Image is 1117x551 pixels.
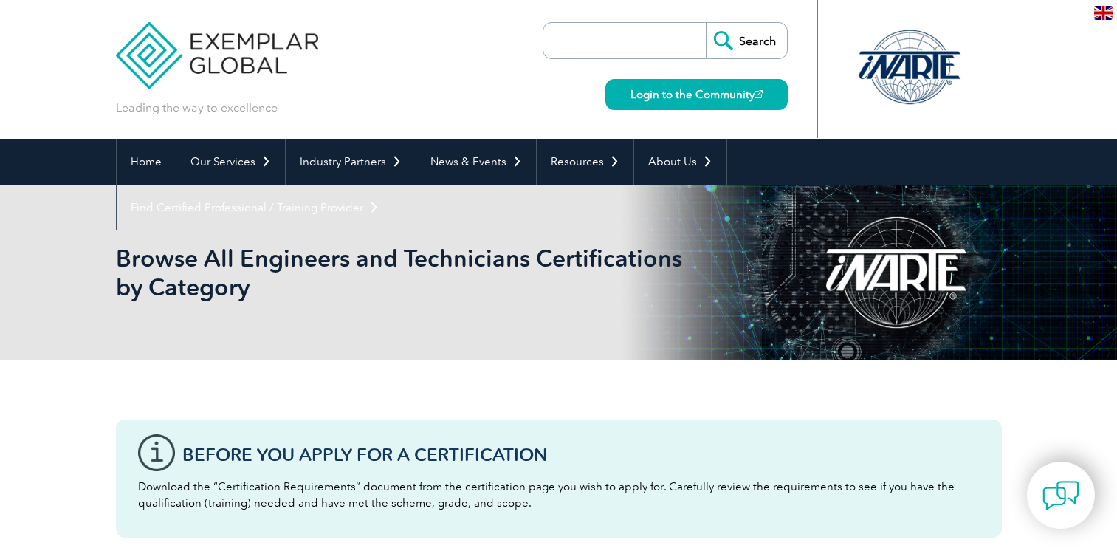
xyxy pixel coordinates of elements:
a: Login to the Community [605,79,788,110]
a: Our Services [176,139,285,185]
a: News & Events [416,139,536,185]
p: Download the “Certification Requirements” document from the certification page you wish to apply ... [138,479,980,511]
a: Find Certified Professional / Training Provider [117,185,393,230]
img: open_square.png [755,90,763,98]
a: Industry Partners [286,139,416,185]
p: Leading the way to excellence [116,100,278,116]
h3: Before You Apply For a Certification [182,445,980,464]
img: contact-chat.png [1042,477,1079,514]
a: Home [117,139,176,185]
h1: Browse All Engineers and Technicians Certifications by Category [116,244,683,301]
a: About Us [634,139,726,185]
img: en [1094,6,1113,20]
input: Search [706,23,787,58]
a: Resources [537,139,633,185]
